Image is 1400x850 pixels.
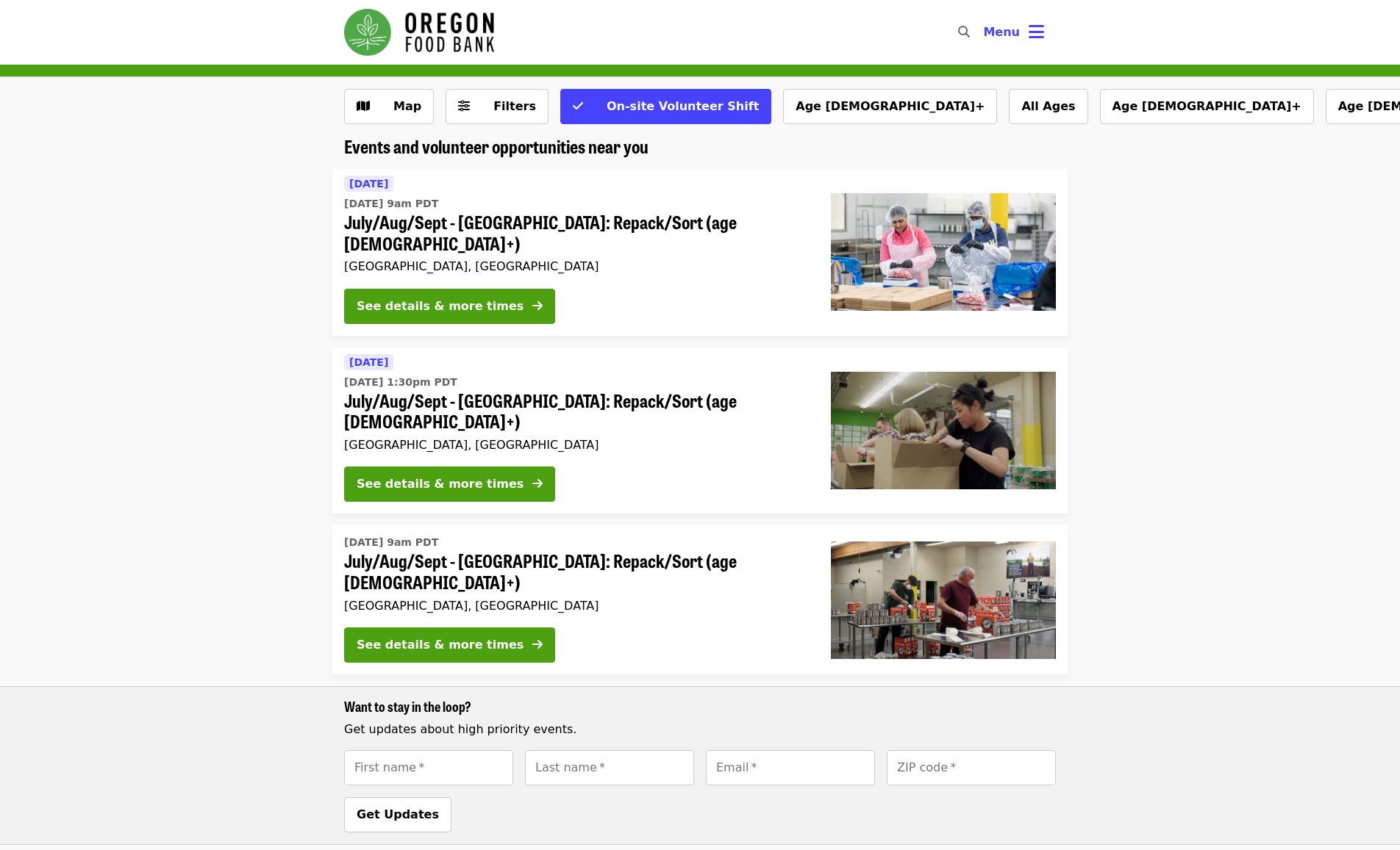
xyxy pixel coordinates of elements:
[344,627,555,663] button: See details & more times
[344,722,576,736] span: Get updates about high priority events.
[344,212,807,254] span: July/Aug/Sept - [GEOGRAPHIC_DATA]: Repack/Sort (age [DEMOGRAPHIC_DATA]+)
[349,178,388,190] span: [DATE]
[783,89,997,124] button: Age [DEMOGRAPHIC_DATA]+
[357,298,524,315] div: See details & more times
[357,475,524,493] div: See details & more times
[983,25,1020,39] span: Menu
[958,25,970,39] i: search icon
[560,89,771,124] button: On-site Volunteer Shift
[971,15,1056,50] button: Toggle account menu
[344,599,807,613] div: [GEOGRAPHIC_DATA], [GEOGRAPHIC_DATA]
[344,438,807,452] div: [GEOGRAPHIC_DATA], [GEOGRAPHIC_DATA]
[493,99,536,113] span: Filters
[344,550,807,593] span: July/Aug/Sept - [GEOGRAPHIC_DATA]: Repack/Sort (age [DEMOGRAPHIC_DATA]+)
[525,750,694,785] input: [object Object]
[332,525,1068,674] a: See details for "July/Aug/Sept - Portland: Repack/Sort (age 16+)"
[357,636,524,654] div: See details & more times
[887,750,1056,785] input: [object Object]
[344,196,438,212] time: [DATE] 9am PDT
[532,638,543,652] i: arrow-right icon
[344,9,494,56] img: Oregon Food Bank - Home
[1029,21,1044,43] i: bars icon
[831,541,1056,659] img: July/Aug/Sept - Portland: Repack/Sort (age 16+) organized by Oregon Food Bank
[344,375,457,390] time: [DATE] 1:30pm PDT
[831,372,1056,489] img: July/Aug/Sept - Portland: Repack/Sort (age 8+) organized by Oregon Food Bank
[607,99,759,113] span: On-site Volunteer Shift
[1100,89,1314,124] button: Age [DEMOGRAPHIC_DATA]+
[357,807,439,821] span: Get Updates
[344,89,434,124] button: Show map view
[393,99,421,113] span: Map
[1009,89,1087,124] button: All Ages
[332,169,1068,336] a: See details for "July/Aug/Sept - Beaverton: Repack/Sort (age 10+)"
[344,390,807,433] span: July/Aug/Sept - [GEOGRAPHIC_DATA]: Repack/Sort (age [DEMOGRAPHIC_DATA]+)
[831,193,1056,311] img: July/Aug/Sept - Beaverton: Repack/Sort (age 10+) organized by Oregon Food Bank
[344,535,438,550] time: [DATE] 9am PDT
[458,99,470,113] i: sliders-h icon
[706,750,875,785] input: [object Object]
[532,477,543,491] i: arrow-right icon
[357,99,370,113] i: map icon
[344,750,513,785] input: [object Object]
[344,467,555,502] button: See details & more times
[532,299,543,313] i: arrow-right icon
[573,99,583,113] i: check icon
[349,356,388,368] span: [DATE]
[344,133,649,159] span: Events and volunteer opportunities near you
[446,89,549,124] button: Filters (0 selected)
[344,797,451,832] button: Get Updates
[332,347,1068,514] a: See details for "July/Aug/Sept - Portland: Repack/Sort (age 8+)"
[344,259,807,273] div: [GEOGRAPHIC_DATA], [GEOGRAPHIC_DATA]
[344,289,555,324] button: See details & more times
[979,15,990,50] input: Search
[344,696,471,716] span: Want to stay in the loop?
